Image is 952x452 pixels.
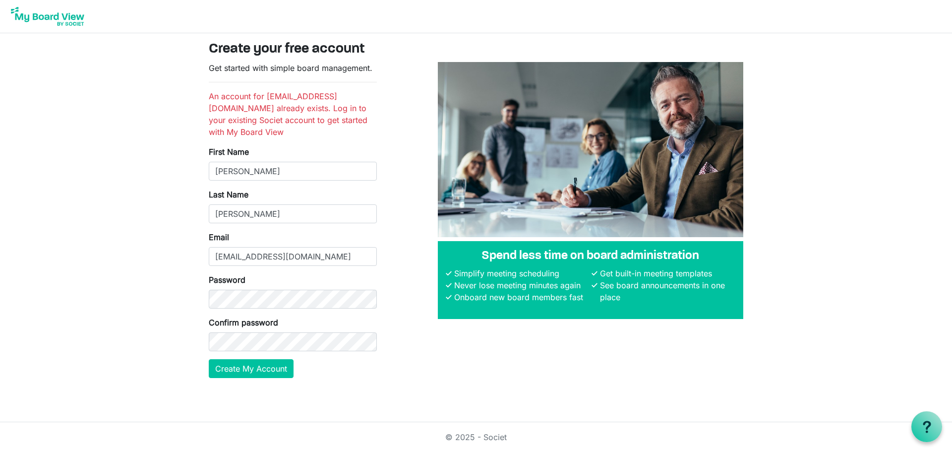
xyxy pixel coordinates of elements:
[597,279,735,303] li: See board announcements in one place
[446,249,735,263] h4: Spend less time on board administration
[209,63,372,73] span: Get started with simple board management.
[209,189,248,200] label: Last Name
[209,231,229,243] label: Email
[209,146,249,158] label: First Name
[209,41,743,58] h3: Create your free account
[8,4,87,29] img: My Board View Logo
[209,359,294,378] button: Create My Account
[452,291,590,303] li: Onboard new board members fast
[445,432,507,442] a: © 2025 - Societ
[209,274,245,286] label: Password
[597,267,735,279] li: Get built-in meeting templates
[209,317,278,328] label: Confirm password
[209,90,377,138] li: An account for [EMAIL_ADDRESS][DOMAIN_NAME] already exists. Log in to your existing Societ accoun...
[452,279,590,291] li: Never lose meeting minutes again
[452,267,590,279] li: Simplify meeting scheduling
[438,62,743,237] img: A photograph of board members sitting at a table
